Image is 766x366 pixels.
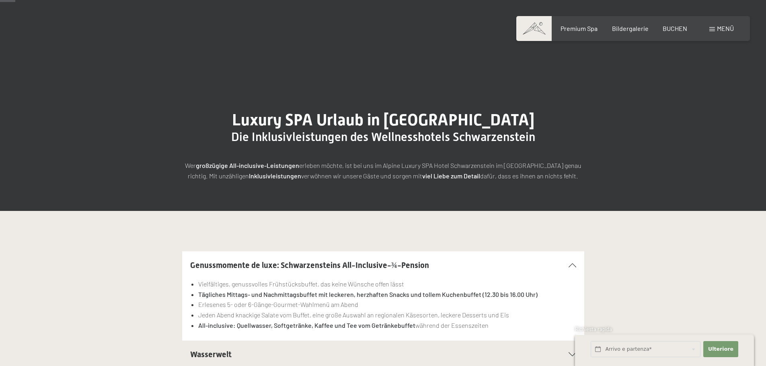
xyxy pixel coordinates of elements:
li: Erlesenes 5- oder 6-Gänge-Gourmet-Wahlmenü am Abend [198,299,576,310]
font: Richiesta rapida [575,326,612,332]
li: Jeden Abend knackige Salate vom Buffet, eine große Auswahl an regionalen Käsesorten, leckere Dess... [198,310,576,320]
strong: Tägliches Mittags- und Nachmittagsbuffet mit leckeren, herzhaften Snacks und tollem Kuchenbuffet ... [198,290,538,298]
span: Genussmomente de luxe: Schwarzensteins All-Inclusive-¾-Pension [190,260,429,270]
span: Luxury SPA Urlaub in [GEOGRAPHIC_DATA] [232,110,534,129]
font: Ulteriore [708,346,733,352]
a: Bildergalerie [612,25,649,32]
li: Vielfältiges, genussvolles Frühstücksbuffet, das keine Wünsche offen lässt [198,279,576,289]
button: Ulteriore [703,341,738,358]
span: Wasserwelt [190,350,232,359]
p: Wer erleben möchte, ist bei uns im Alpine Luxury SPA Hotel Schwarzenstein im [GEOGRAPHIC_DATA] ge... [182,160,584,181]
span: Menü [717,25,734,32]
strong: viel Liebe zum Detail [422,172,480,180]
span: Die Inklusivleistungen des Wellnesshotels Schwarzenstein [231,130,535,144]
strong: Inklusivleistungen [249,172,301,180]
a: BUCHEN [663,25,687,32]
strong: großzügige All-inclusive-Leistungen [196,162,299,169]
li: während der Essenszeiten [198,320,576,331]
a: Premium Spa [561,25,598,32]
strong: All-inclusive: Quellwasser, Softgetränke, Kaffee und Tee vom Getränkebuffet [198,321,415,329]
